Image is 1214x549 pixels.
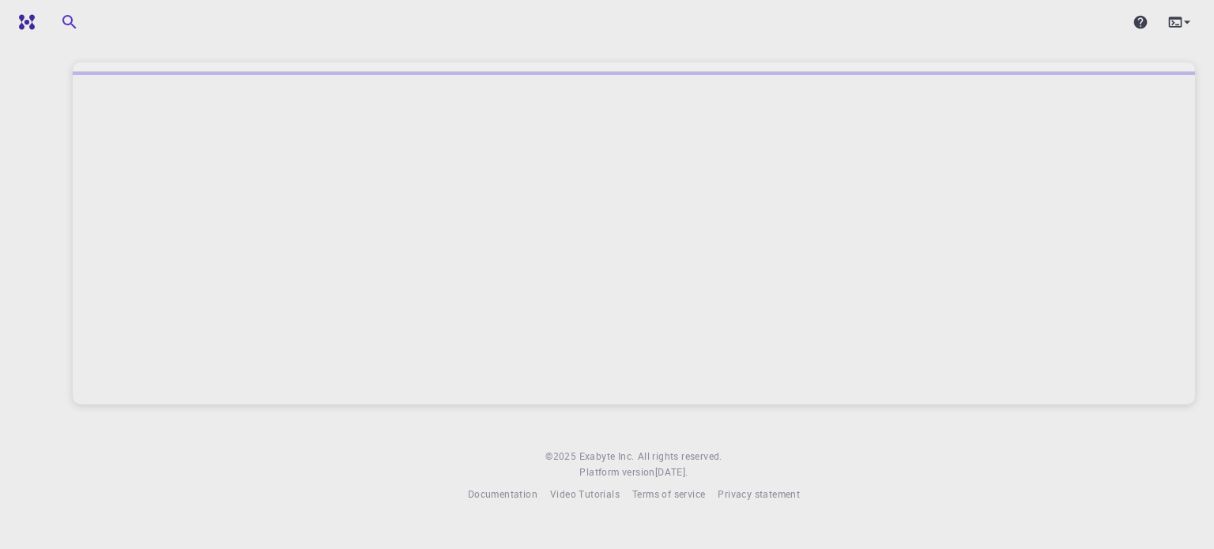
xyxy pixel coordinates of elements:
[579,449,635,462] span: Exabyte Inc.
[638,449,722,464] span: All rights reserved.
[655,464,688,480] a: [DATE].
[718,487,800,502] a: Privacy statement
[632,487,705,502] a: Terms of service
[632,487,705,500] span: Terms of service
[468,487,537,502] a: Documentation
[550,487,620,500] span: Video Tutorials
[655,465,688,478] span: [DATE] .
[579,449,635,464] a: Exabyte Inc.
[579,464,654,480] span: Platform version
[468,487,537,500] span: Documentation
[545,449,579,464] span: © 2025
[550,487,620,502] a: Video Tutorials
[13,14,35,30] img: logo
[718,487,800,500] span: Privacy statement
